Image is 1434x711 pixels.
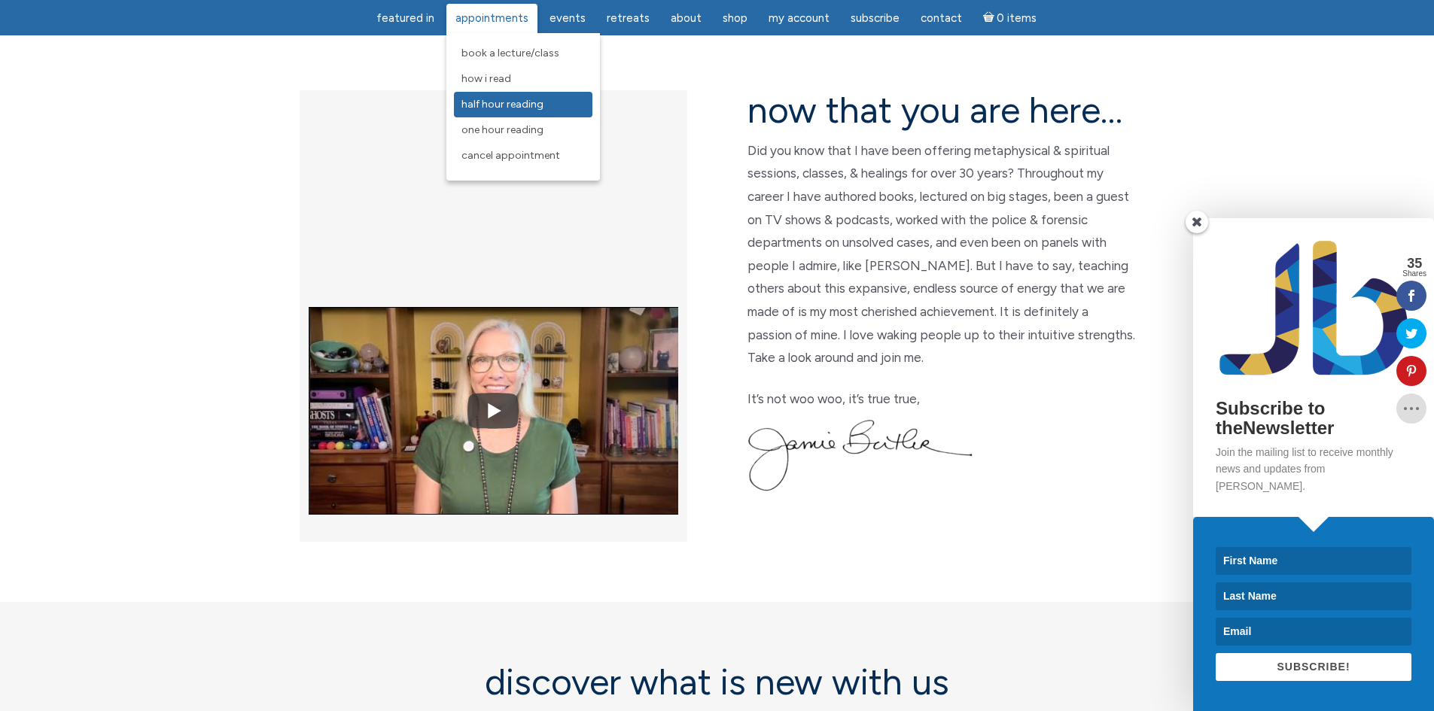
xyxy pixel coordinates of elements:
[997,13,1037,24] span: 0 items
[367,4,443,33] a: featured in
[1402,257,1426,270] span: 35
[662,4,711,33] a: About
[454,143,592,169] a: Cancel Appointment
[723,11,747,25] span: Shop
[1216,653,1411,681] button: SUBSCRIBE!
[921,11,962,25] span: Contact
[1216,582,1411,610] input: Last Name
[454,117,592,143] a: One Hour Reading
[461,47,559,59] span: Book a Lecture/Class
[1277,661,1350,673] span: SUBSCRIBE!
[912,4,971,33] a: Contact
[747,139,1135,369] p: Did you know that I have been offering metaphysical & spiritual sessions, classes, & healings for...
[974,2,1046,33] a: Cart0 items
[747,90,1135,130] h2: now that you are here…
[454,66,592,92] a: How I Read
[461,149,560,162] span: Cancel Appointment
[607,11,650,25] span: Retreats
[550,11,586,25] span: Events
[461,123,543,136] span: One Hour Reading
[983,11,997,25] i: Cart
[1402,270,1426,278] span: Shares
[851,11,900,25] span: Subscribe
[454,92,592,117] a: Half Hour Reading
[747,387,1135,411] p: It’s not woo woo, it’s true true,
[376,11,434,25] span: featured in
[371,662,1064,702] h2: discover what is new with us
[446,4,537,33] a: Appointments
[455,11,528,25] span: Appointments
[1216,444,1411,494] p: Join the mailing list to receive monthly news and updates from [PERSON_NAME].
[1216,399,1411,439] h2: Subscribe to theNewsletter
[671,11,702,25] span: About
[540,4,595,33] a: Events
[760,4,839,33] a: My Account
[454,41,592,66] a: Book a Lecture/Class
[461,98,543,111] span: Half Hour Reading
[842,4,909,33] a: Subscribe
[1216,618,1411,646] input: Email
[598,4,659,33] a: Retreats
[714,4,757,33] a: Shop
[769,11,830,25] span: My Account
[1216,547,1411,575] input: First Name
[309,272,678,549] img: YouTube video
[461,72,511,85] span: How I Read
